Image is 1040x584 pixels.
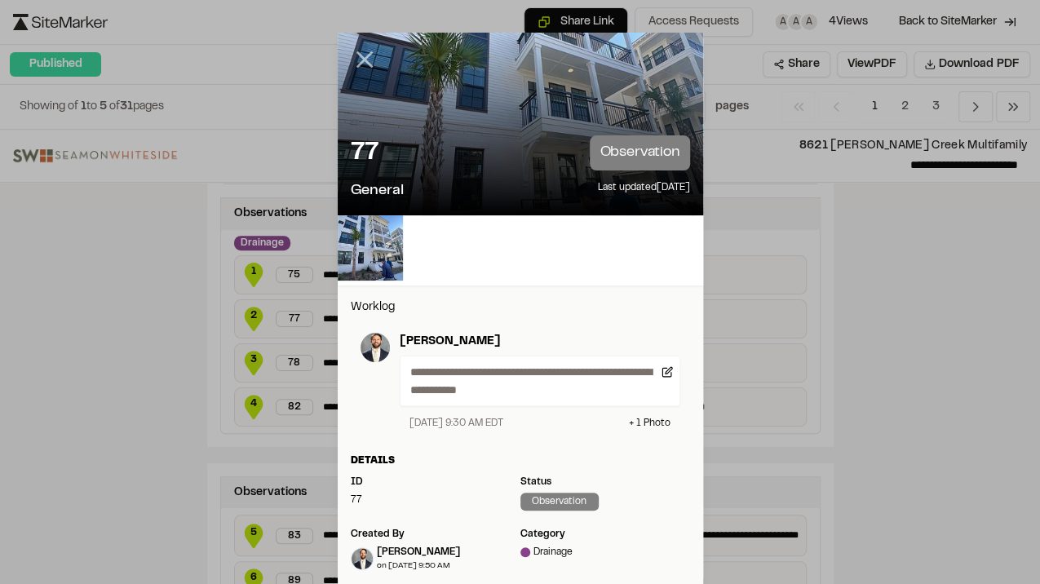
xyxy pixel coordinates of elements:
p: Last updated [DATE] [598,180,690,202]
div: [PERSON_NAME] [377,545,460,560]
p: 77 [351,137,379,170]
div: Status [520,475,690,489]
p: Worklog [351,299,690,316]
div: 77 [351,493,520,507]
p: observation [590,135,689,170]
img: photo [361,333,390,362]
div: Details [351,453,690,468]
p: [PERSON_NAME] [400,333,681,351]
div: ID [351,475,520,489]
img: file [338,215,403,281]
div: + 1 Photo [629,416,670,431]
div: Created by [351,527,520,542]
img: Douglas Jennings [352,548,373,569]
div: observation [520,493,599,511]
div: [DATE] 9:30 AM EDT [409,416,503,431]
div: on [DATE] 9:50 AM [377,560,460,572]
p: General [351,180,404,202]
div: Drainage [520,545,690,560]
div: category [520,527,690,542]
